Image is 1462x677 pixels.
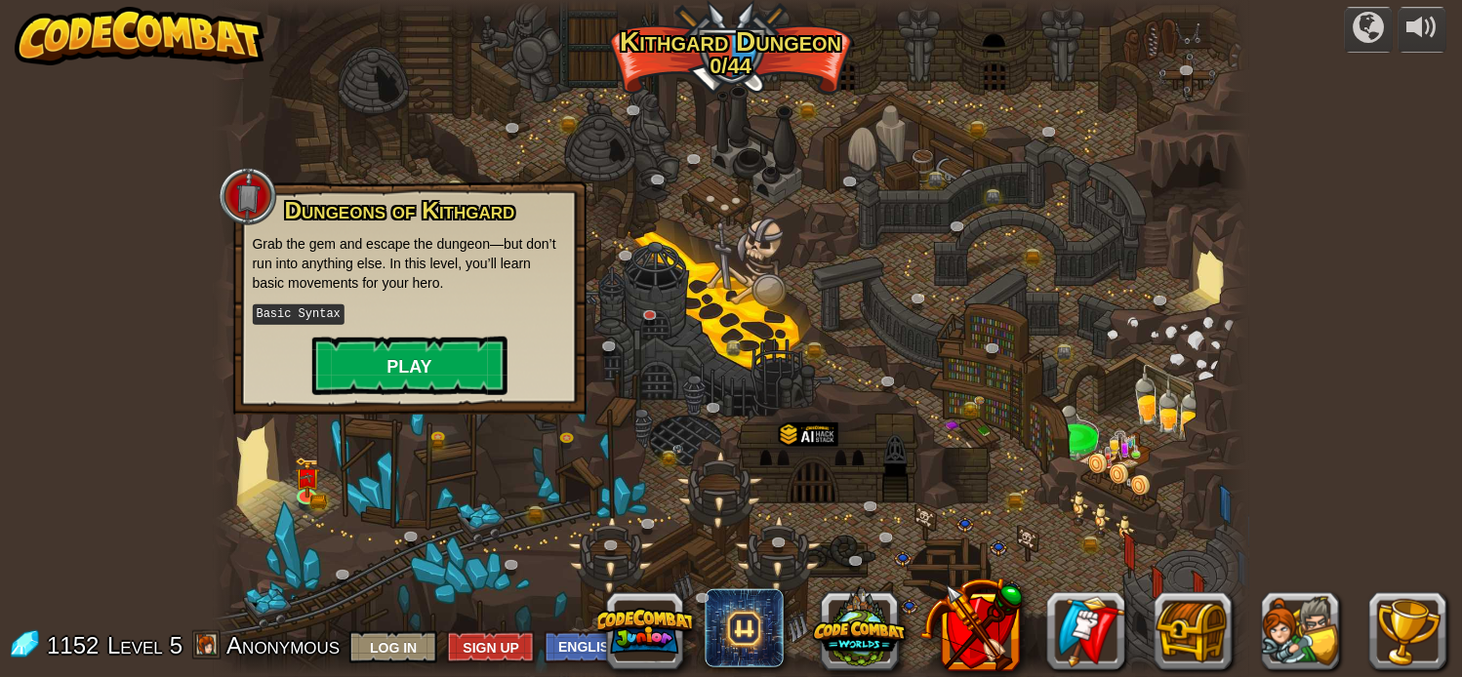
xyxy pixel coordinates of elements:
span: 5 [170,632,183,658]
button: Adjust volume [1399,7,1447,53]
button: Log In [349,631,437,663]
button: Sign Up [447,631,535,663]
span: Dungeons of Kithgard [285,197,515,223]
img: portrait.png [973,396,985,405]
kbd: Basic Syntax [253,304,345,325]
button: Campaigns [1345,7,1394,53]
img: CodeCombat - Learn how to code by playing a game [15,7,264,65]
img: level-banner-unlock.png [294,457,319,498]
img: portrait.png [671,445,683,454]
img: bronze-chest.png [309,495,326,508]
span: 1152 [47,632,105,658]
span: Level [107,629,163,661]
span: Anonymous [226,632,340,658]
img: portrait.png [300,472,314,483]
button: Play [312,337,508,395]
p: Grab the gem and escape the dungeon—but don’t run into anything else. In this level, you’ll learn... [253,234,567,293]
